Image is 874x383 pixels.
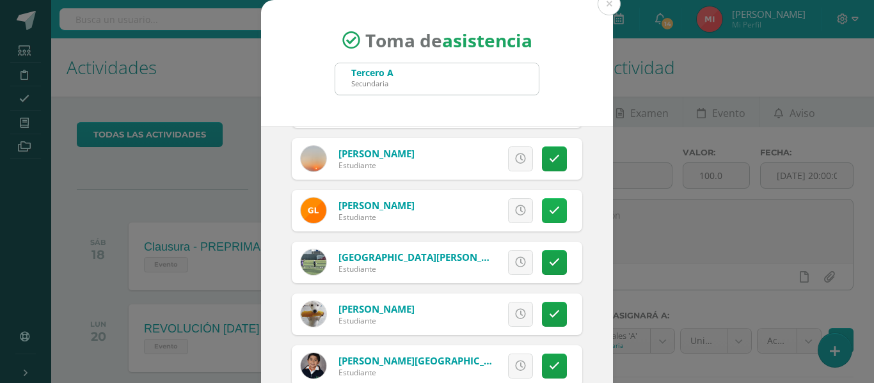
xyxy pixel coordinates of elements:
[301,353,326,379] img: 0a00e807485d8029e0bd46a002a6ba43.png
[338,199,415,212] a: [PERSON_NAME]
[338,251,610,263] a: [GEOGRAPHIC_DATA][PERSON_NAME][GEOGRAPHIC_DATA]
[442,28,532,52] strong: asistencia
[338,160,415,171] div: Estudiante
[338,147,415,160] a: [PERSON_NAME]
[338,367,492,378] div: Estudiante
[338,315,415,326] div: Estudiante
[301,146,326,171] img: f5d58d09fc9602eb67f9dae3dcb1ab02.png
[301,198,326,223] img: b1b3cb31b767e931122f3192a42791e2.png
[338,302,415,315] a: [PERSON_NAME]
[351,66,393,79] div: Tercero A
[335,63,539,95] input: Busca un grado o sección aquí...
[301,249,326,275] img: c431a7bb6f1999cfe2a1adbd9737457b.png
[338,354,512,367] a: [PERSON_NAME][GEOGRAPHIC_DATA]
[351,79,393,88] div: Secundaria
[338,212,415,223] div: Estudiante
[338,263,492,274] div: Estudiante
[365,28,532,52] span: Toma de
[301,301,326,327] img: a5ee8a6deb0bcf6c1926fced1dee9946.png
